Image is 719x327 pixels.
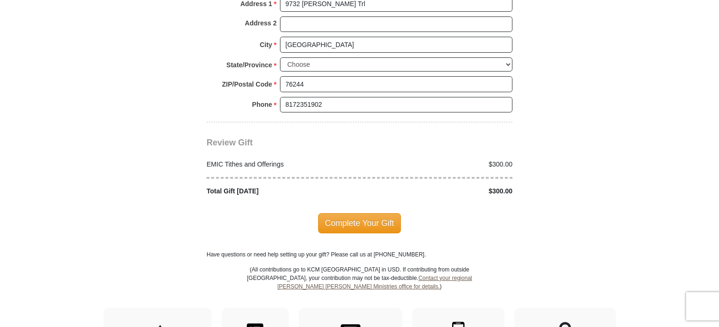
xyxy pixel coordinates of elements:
[222,78,272,91] strong: ZIP/Postal Code
[202,160,360,169] div: EMIC Tithes and Offerings
[260,38,272,51] strong: City
[226,58,272,72] strong: State/Province
[245,16,277,30] strong: Address 2
[207,250,512,259] p: Have questions or need help setting up your gift? Please call us at [PHONE_NUMBER].
[359,160,518,169] div: $300.00
[202,186,360,196] div: Total Gift [DATE]
[207,138,253,147] span: Review Gift
[247,265,472,308] p: (All contributions go to KCM [GEOGRAPHIC_DATA] in USD. If contributing from outside [GEOGRAPHIC_D...
[359,186,518,196] div: $300.00
[252,98,272,111] strong: Phone
[318,213,401,233] span: Complete Your Gift
[277,275,472,290] a: Contact your regional [PERSON_NAME] [PERSON_NAME] Ministries office for details.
